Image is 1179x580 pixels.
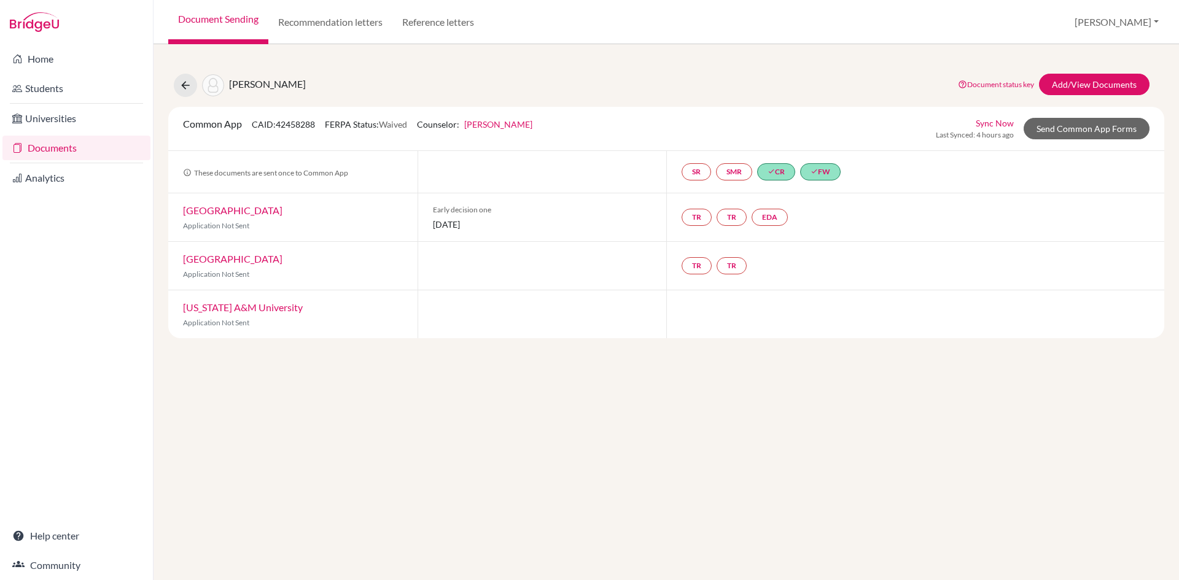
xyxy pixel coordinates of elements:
[433,204,652,215] span: Early decision one
[2,76,150,101] a: Students
[183,204,282,216] a: [GEOGRAPHIC_DATA]
[183,168,348,177] span: These documents are sent once to Common App
[183,221,249,230] span: Application Not Sent
[958,80,1034,89] a: Document status key
[325,119,407,130] span: FERPA Status:
[229,78,306,90] span: [PERSON_NAME]
[464,119,532,130] a: [PERSON_NAME]
[252,119,315,130] span: CAID: 42458288
[183,318,249,327] span: Application Not Sent
[2,553,150,578] a: Community
[1039,74,1150,95] a: Add/View Documents
[2,136,150,160] a: Documents
[2,106,150,131] a: Universities
[183,118,242,130] span: Common App
[2,47,150,71] a: Home
[752,209,788,226] a: EDA
[717,209,747,226] a: TR
[811,168,818,175] i: done
[936,130,1014,141] span: Last Synced: 4 hours ago
[10,12,59,32] img: Bridge-U
[682,209,712,226] a: TR
[682,257,712,274] a: TR
[757,163,795,180] a: doneCR
[183,301,303,313] a: [US_STATE] A&M University
[1024,118,1150,139] a: Send Common App Forms
[417,119,532,130] span: Counselor:
[183,269,249,279] span: Application Not Sent
[1069,10,1164,34] button: [PERSON_NAME]
[682,163,711,180] a: SR
[2,166,150,190] a: Analytics
[379,119,407,130] span: Waived
[433,218,652,231] span: [DATE]
[183,253,282,265] a: [GEOGRAPHIC_DATA]
[2,524,150,548] a: Help center
[717,257,747,274] a: TR
[716,163,752,180] a: SMR
[800,163,841,180] a: doneFW
[768,168,775,175] i: done
[976,117,1014,130] a: Sync Now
